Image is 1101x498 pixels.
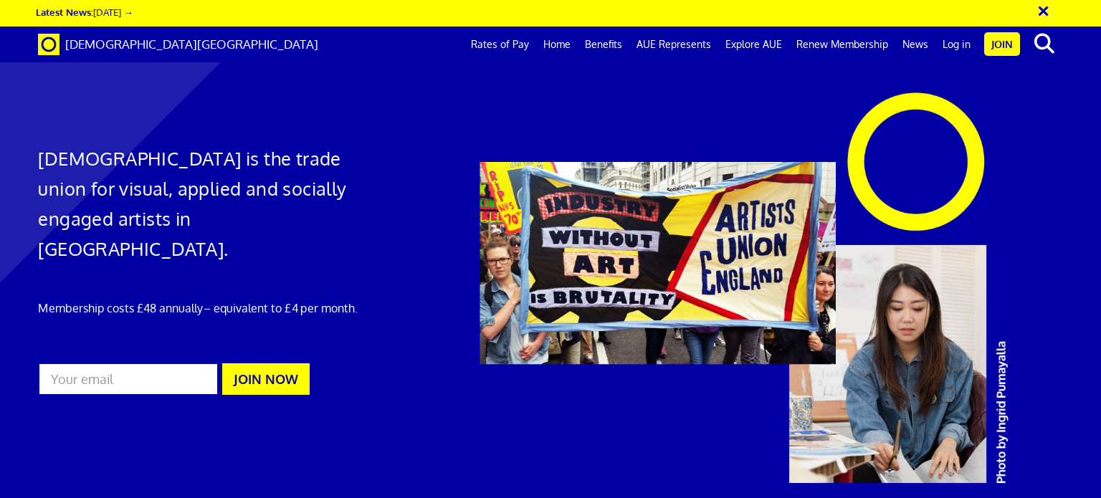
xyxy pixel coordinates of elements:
a: Log in [935,27,978,62]
a: AUE Represents [629,27,718,62]
strong: Latest News: [36,6,93,18]
a: Latest News:[DATE] → [36,6,133,18]
span: [DEMOGRAPHIC_DATA][GEOGRAPHIC_DATA] [65,37,318,52]
a: Explore AUE [718,27,789,62]
a: News [895,27,935,62]
input: Your email [38,363,218,396]
a: Benefits [578,27,629,62]
button: JOIN NOW [222,363,310,395]
a: Rates of Pay [464,27,536,62]
h1: [DEMOGRAPHIC_DATA] is the trade union for visual, applied and socially engaged artists in [GEOGRA... [38,143,365,264]
a: Join [984,32,1020,56]
a: Renew Membership [789,27,895,62]
a: Brand [DEMOGRAPHIC_DATA][GEOGRAPHIC_DATA] [27,27,329,62]
button: search [1023,29,1067,59]
a: Home [536,27,578,62]
p: Membership costs £48 annually – equivalent to £4 per month. [38,300,365,317]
